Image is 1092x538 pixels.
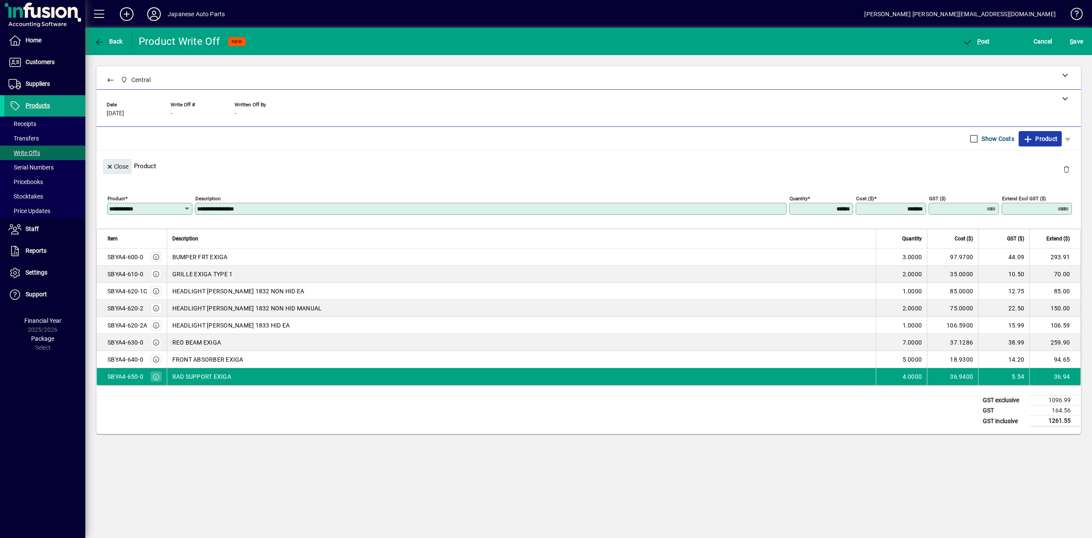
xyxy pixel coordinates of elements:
[107,372,143,381] div: SBYA4-650-0
[9,135,39,142] span: Transfers
[4,175,85,189] a: Pricebooks
[979,416,1030,427] td: GST inclusive
[4,146,85,160] a: Write Offs
[167,317,876,334] td: HEADLIGHT [PERSON_NAME] 1833 HID EA
[927,351,978,368] td: 18.9300
[1029,334,1080,351] td: 259.90
[876,249,927,266] td: 3.0000
[167,283,876,300] td: HEADLIGHT [PERSON_NAME] 1832 NON HID EA
[4,117,85,131] a: Receipts
[1046,234,1070,243] span: Extend ($)
[1070,35,1083,48] span: ave
[107,253,143,261] div: SBYA4-600-0
[1029,249,1080,266] td: 293.91
[1023,132,1057,146] span: Product
[9,178,43,185] span: Pricebooks
[107,304,143,313] div: SBYA4-620-2
[1002,196,1046,202] mat-label: Extend excl GST ($)
[4,73,85,95] a: Suppliers
[167,266,876,283] td: GRILLE EXIGA TYPE 1
[107,355,143,364] div: SBYA4-640-0
[4,204,85,218] a: Price Updates
[978,283,1029,300] td: 12.75
[1029,266,1080,283] td: 70.00
[195,196,221,202] mat-label: Description
[876,300,927,317] td: 2.0000
[232,39,242,44] span: NEW
[876,283,927,300] td: 1.0000
[1034,35,1052,48] span: Cancel
[929,196,946,202] mat-label: GST ($)
[168,7,225,21] div: Japanese Auto Parts
[790,196,807,202] mat-label: Quantity
[235,110,236,117] span: -
[96,150,1081,181] div: Product
[4,189,85,204] a: Stocktakes
[980,134,1014,143] label: Show Costs
[960,34,992,49] button: Post
[107,196,125,202] mat-label: Product
[167,334,876,351] td: REO BEAM EXIGA
[101,162,134,170] app-page-header-button: Close
[1064,2,1081,29] a: Knowledge Base
[26,247,46,254] span: Reports
[9,120,36,127] span: Receipts
[902,234,922,243] span: Quantity
[167,249,876,266] td: BUMPER FRT EXIGA
[978,300,1029,317] td: 22.50
[927,249,978,266] td: 97.9700
[876,351,927,368] td: 5.0000
[962,38,990,45] span: ost
[26,37,41,44] span: Home
[876,266,927,283] td: 2.0000
[1029,300,1080,317] td: 150.00
[978,368,1029,385] td: 5.54
[978,249,1029,266] td: 44.09
[979,406,1030,416] td: GST
[106,160,128,174] span: Close
[978,334,1029,351] td: 38.99
[167,300,876,317] td: HEADLIGHT [PERSON_NAME] 1832 NON HID MANUAL
[172,234,198,243] span: Description
[1029,351,1080,368] td: 94.65
[1029,317,1080,334] td: 106.59
[4,284,85,305] a: Support
[94,38,123,45] span: Back
[107,234,118,243] span: Item
[171,110,172,117] span: -
[864,7,1056,21] div: [PERSON_NAME] [PERSON_NAME][EMAIL_ADDRESS][DOMAIN_NAME]
[927,334,978,351] td: 37.1286
[4,131,85,146] a: Transfers
[876,368,927,385] td: 4.0000
[978,351,1029,368] td: 14.20
[927,283,978,300] td: 85.0000
[1030,395,1081,406] td: 1096.99
[1056,165,1077,173] app-page-header-button: Delete
[1030,416,1081,427] td: 1261.55
[1030,406,1081,416] td: 164.56
[26,225,39,232] span: Staff
[92,34,125,49] button: Back
[26,80,50,87] span: Suppliers
[1019,131,1062,146] button: Product
[26,291,47,298] span: Support
[140,6,168,22] button: Profile
[113,6,140,22] button: Add
[139,35,220,48] div: Product Write Off
[4,30,85,51] a: Home
[1029,368,1080,385] td: 36.94
[26,269,47,276] span: Settings
[876,317,927,334] td: 1.0000
[979,395,1030,406] td: GST exclusive
[1031,34,1054,49] button: Cancel
[977,38,981,45] span: P
[26,102,50,109] span: Products
[876,334,927,351] td: 7.0000
[1068,34,1085,49] button: Save
[856,196,874,202] mat-label: Cost ($)
[107,338,143,347] div: SBYA4-630-0
[1007,234,1024,243] span: GST ($)
[1056,159,1077,179] button: Delete
[4,240,85,262] a: Reports
[167,351,876,368] td: FRONT ABSORBER EXIGA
